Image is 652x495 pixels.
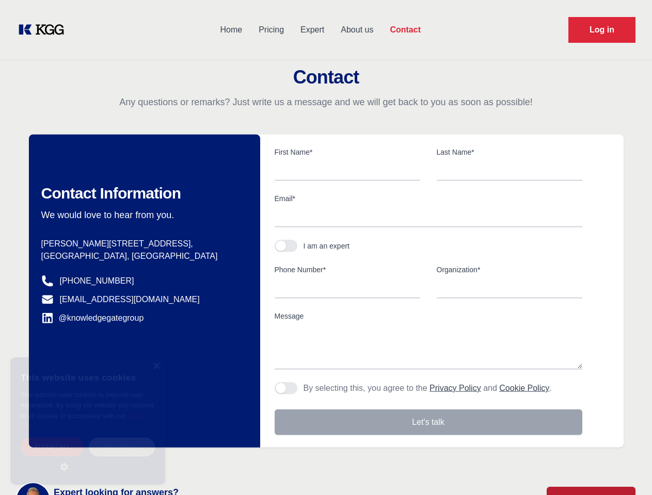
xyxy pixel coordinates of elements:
[292,16,332,43] a: Expert
[304,382,552,394] p: By selecting this, you agree to the and .
[41,209,244,221] p: We would love to hear from you.
[41,184,244,203] h2: Contact Information
[41,238,244,250] p: [PERSON_NAME][STREET_ADDRESS],
[21,438,84,456] div: Accept all
[381,16,429,43] a: Contact
[304,241,350,251] div: I am an expert
[17,22,72,38] a: KOL Knowledge Platform: Talk to Key External Experts (KEE)
[41,250,244,262] p: [GEOGRAPHIC_DATA], [GEOGRAPHIC_DATA]
[41,312,144,324] a: @knowledgegategroup
[21,391,153,420] span: This website uses cookies to improve user experience. By using our website you consent to all coo...
[12,96,640,108] p: Any questions or remarks? Just write us a message and we will get back to you as soon as possible!
[437,147,582,157] label: Last Name*
[499,384,549,392] a: Cookie Policy
[275,193,582,204] label: Email*
[21,413,147,430] a: Cookie Policy
[600,445,652,495] iframe: Chat Widget
[21,365,155,390] div: This website uses cookies
[250,16,292,43] a: Pricing
[568,17,635,43] a: Request Demo
[430,384,481,392] a: Privacy Policy
[212,16,250,43] a: Home
[60,275,134,287] a: [PHONE_NUMBER]
[275,409,582,435] button: Let's talk
[12,67,640,88] h2: Contact
[152,362,160,370] div: Close
[275,147,420,157] label: First Name*
[437,265,582,275] label: Organization*
[60,293,200,306] a: [EMAIL_ADDRESS][DOMAIN_NAME]
[89,438,155,456] div: Decline all
[332,16,381,43] a: About us
[275,311,582,321] label: Message
[275,265,420,275] label: Phone Number*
